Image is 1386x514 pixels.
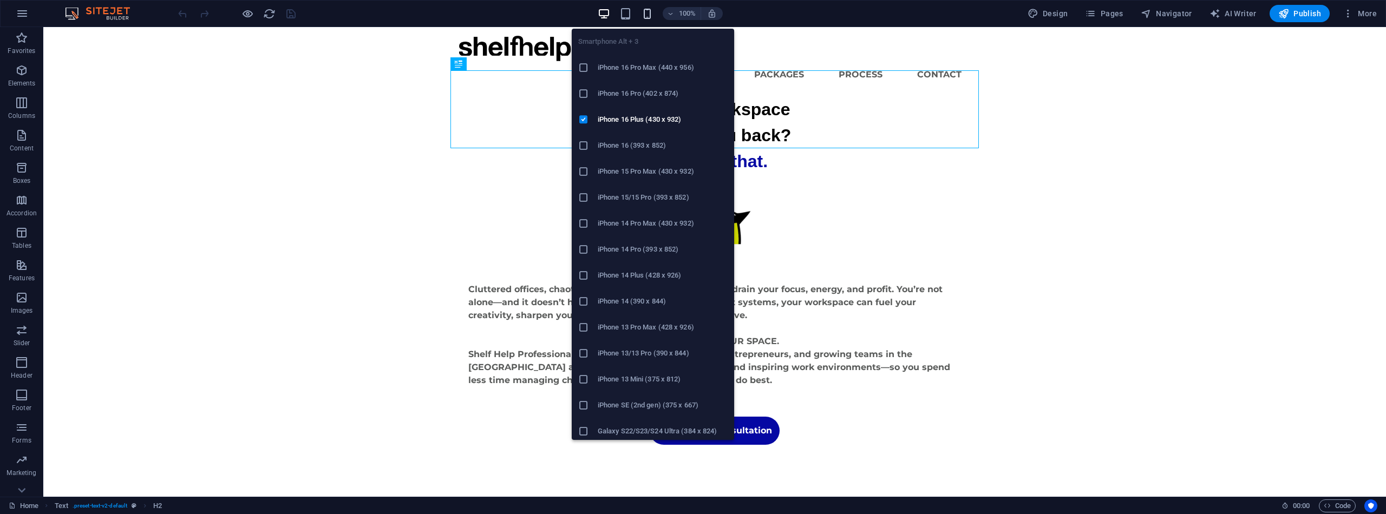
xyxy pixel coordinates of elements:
[598,61,728,74] h6: iPhone 16 Pro Max (440 x 956)
[9,274,35,282] p: Features
[1270,5,1330,22] button: Publish
[9,499,38,512] a: Click to cancel selection. Double-click to open Pages
[8,47,35,55] p: Favorites
[598,217,728,230] h6: iPhone 14 Pro Max (430 x 932)
[598,321,728,334] h6: iPhone 13 Pro Max (428 x 926)
[1023,5,1073,22] div: Design (Ctrl+Alt+Y)
[707,9,717,18] i: On resize automatically adjust zoom level to fit chosen device.
[62,7,143,20] img: Editor Logo
[1319,499,1356,512] button: Code
[1282,499,1310,512] h6: Session time
[598,113,728,126] h6: iPhone 16 Plus (430 x 932)
[13,176,31,185] p: Boxes
[11,306,33,315] p: Images
[1338,5,1381,22] button: More
[1293,499,1310,512] span: 00 00
[598,269,728,282] h6: iPhone 14 Plus (428 x 926)
[12,404,31,412] p: Footer
[598,425,728,438] h6: Galaxy S22/S23/S24 Ultra (384 x 824)
[10,144,34,153] p: Content
[8,79,36,88] p: Elements
[1278,8,1321,19] span: Publish
[1141,8,1192,19] span: Navigator
[598,191,728,204] h6: iPhone 15/15 Pro (393 x 852)
[598,139,728,152] h6: iPhone 16 (393 x 852)
[598,347,728,360] h6: iPhone 13/13 Pro (390 x 844)
[263,8,276,20] i: Reload page
[55,499,68,512] span: Click to select. Double-click to edit
[1205,5,1261,22] button: AI Writer
[598,399,728,412] h6: iPhone SE (2nd gen) (375 x 667)
[598,295,728,308] h6: iPhone 14 (390 x 844)
[12,436,31,445] p: Forms
[1136,5,1197,22] button: Navigator
[1028,8,1068,19] span: Design
[1300,502,1302,510] span: :
[6,209,37,218] p: Accordion
[263,7,276,20] button: reload
[598,165,728,178] h6: iPhone 15 Pro Max (430 x 932)
[1324,499,1351,512] span: Code
[1085,8,1123,19] span: Pages
[1210,8,1257,19] span: AI Writer
[1343,8,1377,19] span: More
[1023,5,1073,22] button: Design
[598,243,728,256] h6: iPhone 14 Pro (393 x 852)
[679,7,696,20] h6: 100%
[407,69,936,418] div: click this button to book a free consultation
[598,373,728,386] h6: iPhone 13 Mini (375 x 812)
[12,241,31,250] p: Tables
[14,339,30,347] p: Slider
[132,503,136,509] i: This element is a customizable preset
[1081,5,1127,22] button: Pages
[153,499,162,512] span: Click to select. Double-click to edit
[55,499,162,512] nav: breadcrumb
[598,87,728,100] h6: iPhone 16 Pro (402 x 874)
[241,7,254,20] button: Click here to leave preview mode and continue editing
[11,371,32,380] p: Header
[663,7,701,20] button: 100%
[6,469,36,477] p: Marketing
[73,499,127,512] span: . preset-text-v2-default
[1364,499,1377,512] button: Usercentrics
[8,111,35,120] p: Columns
